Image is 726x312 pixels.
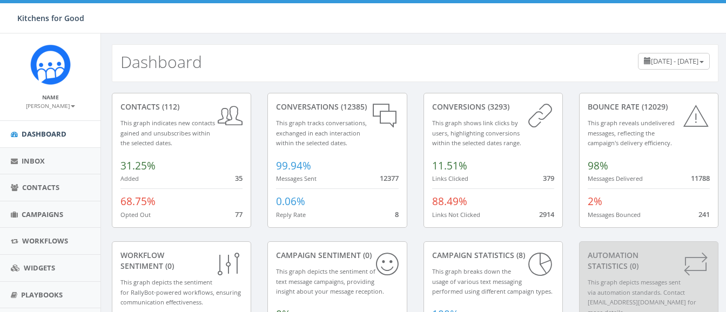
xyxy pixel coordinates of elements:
[276,119,367,147] small: This graph tracks conversations, exchanged in each interaction within the selected dates.
[514,250,525,260] span: (8)
[160,101,179,112] span: (112)
[588,250,710,272] div: Automation Statistics
[276,101,398,112] div: conversations
[120,278,241,306] small: This graph depicts the sentiment for RallyBot-powered workflows, ensuring communication effective...
[30,44,71,85] img: Rally_Corp_Icon_1.png
[235,209,243,219] span: 77
[22,209,63,219] span: Campaigns
[22,236,68,246] span: Workflows
[276,174,317,182] small: Messages Sent
[26,100,75,110] a: [PERSON_NAME]
[380,173,399,183] span: 12377
[588,194,602,208] span: 2%
[17,13,84,23] span: Kitchens for Good
[588,101,710,112] div: Bounce Rate
[588,119,675,147] small: This graph reveals undelivered messages, reflecting the campaign's delivery efficiency.
[276,250,398,261] div: Campaign Sentiment
[486,101,509,112] span: (3293)
[22,182,59,192] span: Contacts
[691,173,710,183] span: 11788
[588,174,643,182] small: Messages Delivered
[361,250,372,260] span: (0)
[120,174,139,182] small: Added
[163,261,174,271] span: (0)
[588,159,608,173] span: 98%
[120,211,151,219] small: Opted Out
[698,209,710,219] span: 241
[42,93,59,101] small: Name
[640,101,668,112] span: (12029)
[276,159,311,173] span: 99.94%
[120,159,156,173] span: 31.25%
[120,53,202,71] h2: Dashboard
[651,56,698,66] span: [DATE] - [DATE]
[24,263,55,273] span: Widgets
[432,267,553,295] small: This graph breaks down the usage of various text messaging performed using different campaign types.
[276,211,306,219] small: Reply Rate
[432,211,480,219] small: Links Not Clicked
[628,261,638,271] span: (0)
[120,250,243,272] div: Workflow Sentiment
[432,250,554,261] div: Campaign Statistics
[22,129,66,139] span: Dashboard
[432,101,554,112] div: conversions
[276,267,384,295] small: This graph depicts the sentiment of text message campaigns, providing insight about your message ...
[120,194,156,208] span: 68.75%
[539,209,554,219] span: 2914
[432,174,468,182] small: Links Clicked
[339,101,367,112] span: (12385)
[235,173,243,183] span: 35
[432,119,521,147] small: This graph shows link clicks by users, highlighting conversions within the selected dates range.
[22,156,45,166] span: Inbox
[21,290,63,300] span: Playbooks
[26,102,75,110] small: [PERSON_NAME]
[120,101,243,112] div: contacts
[276,194,305,208] span: 0.06%
[543,173,554,183] span: 379
[432,194,467,208] span: 88.49%
[395,209,399,219] span: 8
[120,119,215,147] small: This graph indicates new contacts gained and unsubscribes within the selected dates.
[432,159,467,173] span: 11.51%
[588,211,641,219] small: Messages Bounced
